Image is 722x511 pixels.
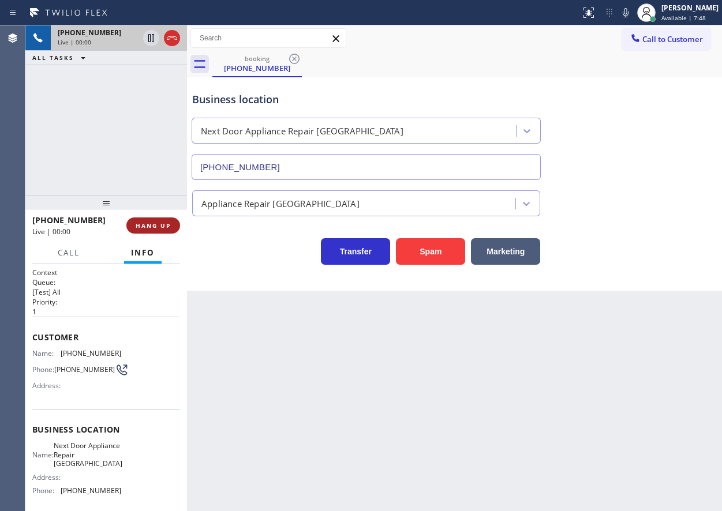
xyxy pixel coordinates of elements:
button: Mute [618,5,634,21]
span: [PHONE_NUMBER] [61,486,121,495]
span: [PHONE_NUMBER] [58,28,121,37]
span: Address: [32,473,63,482]
span: Call to Customer [642,34,703,44]
div: booking [214,54,301,63]
button: Hang up [164,30,180,46]
button: Call to Customer [622,28,710,50]
span: [PHONE_NUMBER] [61,349,121,358]
button: HANG UP [126,217,180,234]
p: [Test] All [32,287,180,297]
h2: Queue: [32,277,180,287]
button: Call [51,242,87,264]
div: Appliance Repair [GEOGRAPHIC_DATA] [201,197,360,210]
span: Name: [32,349,61,358]
span: Address: [32,381,63,390]
span: [PHONE_NUMBER] [54,365,115,374]
button: Marketing [471,238,540,265]
span: Call [58,247,80,258]
span: Live | 00:00 [32,227,70,236]
span: Name: [32,450,54,459]
button: Info [124,242,162,264]
button: ALL TASKS [25,51,97,65]
span: Business location [32,424,180,435]
div: Next Door Appliance Repair [GEOGRAPHIC_DATA] [201,125,403,138]
span: Live | 00:00 [58,38,91,46]
span: Phone: [32,486,61,495]
span: [PHONE_NUMBER] [32,215,106,226]
span: Next Door Appliance Repair [GEOGRAPHIC_DATA] [54,441,122,468]
div: [PHONE_NUMBER] [214,63,301,73]
span: Available | 7:48 [661,14,706,22]
span: Info [131,247,155,258]
span: HANG UP [136,221,171,230]
button: Hold Customer [143,30,159,46]
span: Customer [32,332,180,343]
button: Transfer [321,238,390,265]
div: [PERSON_NAME] [661,3,719,13]
input: Search [191,29,346,47]
div: (516) 455-0226 [214,51,301,76]
span: Phone: [32,365,54,374]
h2: Priority: [32,297,180,307]
h1: Context [32,268,180,277]
div: Business location [192,92,540,107]
span: ALL TASKS [32,54,74,62]
input: Phone Number [192,154,541,180]
button: Spam [396,238,465,265]
p: 1 [32,307,180,317]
